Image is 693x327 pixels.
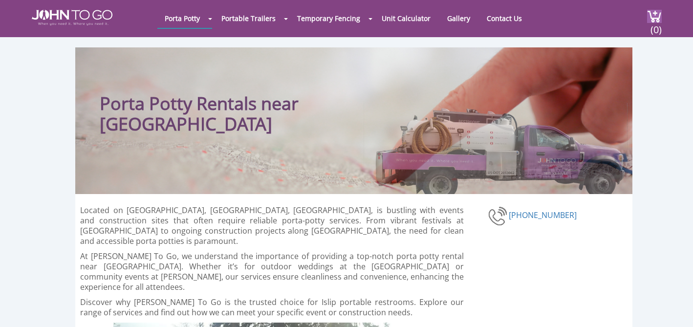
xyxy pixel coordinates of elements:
[80,251,464,292] p: At [PERSON_NAME] To Go, we understand the importance of providing a top-notch porta potty rental ...
[100,67,415,134] h1: Porta Potty Rentals near [GEOGRAPHIC_DATA]
[488,205,509,227] img: phone-number
[80,297,464,318] p: Discover why [PERSON_NAME] To Go is the trusted choice for Islip portable restrooms. Explore our ...
[647,10,662,23] img: cart a
[374,9,438,28] a: Unit Calculator
[214,9,283,28] a: Portable Trailers
[80,205,464,246] p: Located on [GEOGRAPHIC_DATA], [GEOGRAPHIC_DATA], [GEOGRAPHIC_DATA], is bustling with events and c...
[364,103,628,194] img: Truck
[157,9,207,28] a: Porta Potty
[479,9,529,28] a: Contact Us
[650,15,662,36] span: (0)
[32,10,112,25] img: JOHN to go
[654,288,693,327] button: Live Chat
[509,210,577,220] a: [PHONE_NUMBER]
[440,9,477,28] a: Gallery
[290,9,368,28] a: Temporary Fencing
